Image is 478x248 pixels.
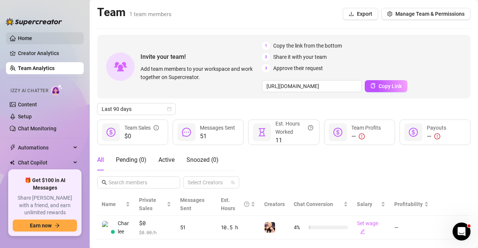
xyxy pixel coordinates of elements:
img: logo-BBDzfeDw.svg [6,18,62,25]
span: Chat Copilot [18,157,71,169]
img: Charlee [102,221,114,233]
iframe: Intercom live chat [453,223,471,241]
div: 51 [180,223,212,232]
button: Manage Team & Permissions [381,8,471,20]
span: message [182,128,191,137]
img: Chat Copilot [10,160,15,165]
span: question-circle [308,120,313,136]
span: dollar-circle [409,128,418,137]
h2: Team [97,5,172,19]
span: dollar-circle [333,128,342,137]
span: Manage Team & Permissions [395,11,465,17]
a: Team Analytics [18,65,55,71]
span: Salary [357,201,372,207]
span: Profitability [394,201,423,207]
a: Setup [18,114,32,120]
span: 2 [262,53,270,61]
button: Export [343,8,378,20]
span: dollar-circle [107,128,115,137]
span: edit [360,229,365,234]
input: Search members [108,178,170,187]
span: Izzy AI Chatter [10,87,48,94]
span: question-circle [244,196,249,212]
button: Copy Link [365,80,407,92]
td: — [390,216,433,239]
a: Set wageedit [357,220,378,235]
span: search [102,180,107,185]
span: Messages Sent [180,197,204,211]
div: All [97,155,104,164]
span: Active [158,156,175,163]
span: info-circle [154,124,159,132]
span: Last 90 days [102,103,171,115]
img: Charlee [265,222,275,233]
span: Copy Link [379,83,402,89]
span: $0 [124,132,159,141]
span: Charlee [118,219,130,236]
span: Private Sales [139,197,156,211]
span: Payouts [427,125,446,131]
a: Creator Analytics [18,47,78,59]
a: Chat Monitoring [18,125,56,131]
button: Earn nowarrow-right [13,220,77,232]
span: $0 [139,219,171,228]
span: Copy the link from the bottom [273,42,342,50]
span: Automations [18,142,71,154]
div: Est. Hours Worked [275,120,313,136]
div: — [427,132,446,141]
span: 🎁 Get $100 in AI Messages [13,177,77,191]
span: Approve their request [273,64,323,72]
th: Name [97,193,135,216]
span: Export [357,11,372,17]
span: hourglass [257,128,266,137]
img: AI Chatter [51,84,63,95]
span: 11 [275,136,313,145]
span: 3 [262,64,270,72]
span: calendar [167,107,172,111]
span: download [349,11,354,16]
span: 4 % [294,223,306,232]
th: Creators [260,193,289,216]
span: Chat Conversion [294,201,333,207]
div: — [351,132,381,141]
span: Earn now [30,223,52,229]
div: Pending ( 0 ) [116,155,147,164]
span: Share it with your team [273,53,327,61]
span: $ 0.00 /h [139,229,171,236]
span: Team Profits [351,125,381,131]
span: 1 team members [129,11,172,18]
span: setting [387,11,392,16]
div: 10.5 h [221,223,255,232]
span: exclamation-circle [434,133,440,139]
span: Snoozed ( 0 ) [186,156,219,163]
a: Home [18,35,32,41]
span: Messages Sent [200,125,235,131]
span: thunderbolt [10,145,16,151]
span: 1 [262,42,270,50]
div: Est. Hours [221,196,249,212]
span: copy [370,83,376,88]
div: Team Sales [124,124,159,132]
span: arrow-right [55,223,60,228]
span: 51 [200,132,235,141]
span: team [231,180,235,185]
span: Add team members to your workspace and work together on Supercreator. [141,65,259,81]
a: Content [18,102,37,108]
span: Invite your team! [141,52,262,61]
span: exclamation-circle [359,133,365,139]
span: Name [102,200,124,208]
span: Share [PERSON_NAME] with a friend, and earn unlimited rewards [13,194,77,217]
